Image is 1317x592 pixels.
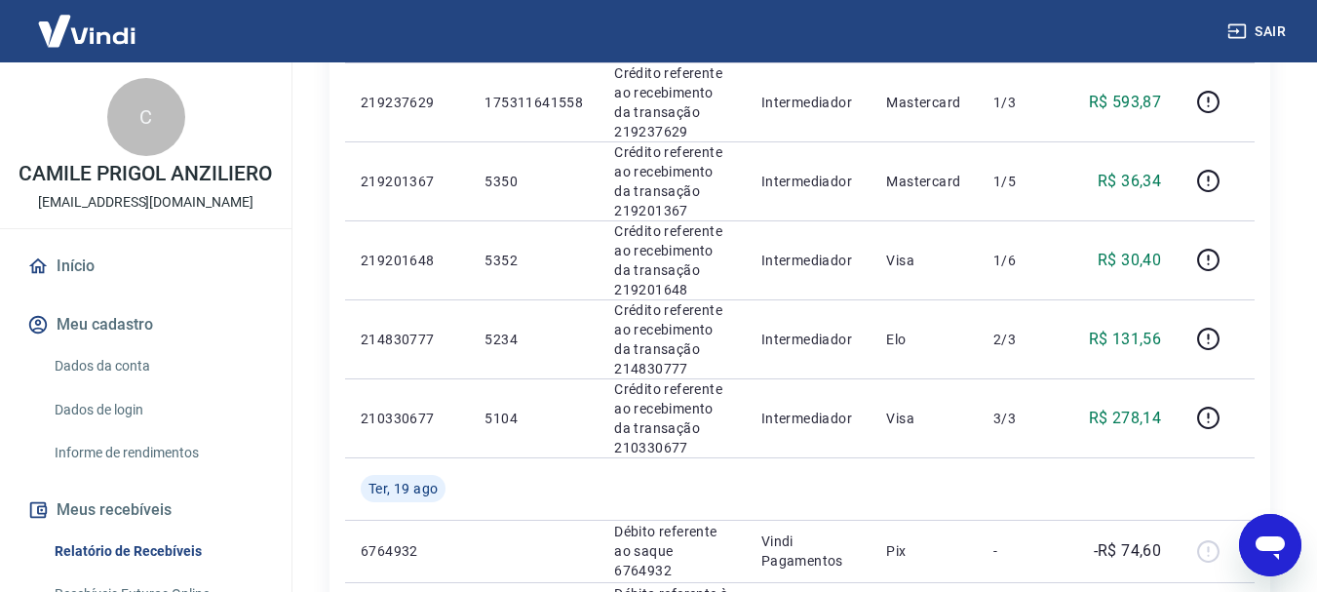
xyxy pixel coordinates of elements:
button: Meus recebíveis [23,489,268,532]
p: 3/3 [993,409,1051,428]
p: CAMILE PRIGOL ANZILIERO [19,164,273,184]
p: Vindi Pagamentos [761,532,856,571]
p: 219201648 [361,251,453,270]
p: Crédito referente ao recebimento da transação 214830777 [614,300,730,378]
a: Dados de login [47,390,268,430]
p: 1/3 [993,93,1051,112]
p: R$ 593,87 [1089,91,1162,114]
p: R$ 30,40 [1098,249,1161,272]
button: Meu cadastro [23,303,268,346]
p: -R$ 74,60 [1094,539,1162,563]
p: R$ 278,14 [1089,407,1162,430]
p: Intermediador [761,172,856,191]
p: 5352 [484,251,583,270]
p: Intermediador [761,93,856,112]
p: Crédito referente ao recebimento da transação 219237629 [614,63,730,141]
p: 210330677 [361,409,453,428]
p: 5104 [484,409,583,428]
p: Débito referente ao saque 6764932 [614,522,730,580]
a: Relatório de Recebíveis [47,532,268,572]
div: C [107,78,185,156]
a: Dados da conta [47,346,268,386]
p: R$ 36,34 [1098,170,1161,193]
p: 219237629 [361,93,453,112]
span: Ter, 19 ago [368,479,438,498]
p: 5350 [484,172,583,191]
p: R$ 131,56 [1089,328,1162,351]
p: Elo [886,330,962,349]
p: 6764932 [361,541,453,561]
a: Início [23,245,268,288]
p: Crédito referente ao recebimento da transação 219201648 [614,221,730,299]
p: Crédito referente ao recebimento da transação 219201367 [614,142,730,220]
p: Intermediador [761,330,856,349]
p: 2/3 [993,330,1051,349]
p: 1/6 [993,251,1051,270]
img: Vindi [23,1,150,60]
p: Mastercard [886,172,962,191]
p: Mastercard [886,93,962,112]
p: - [993,541,1051,561]
p: [EMAIL_ADDRESS][DOMAIN_NAME] [38,192,253,213]
p: Pix [886,541,962,561]
a: Informe de rendimentos [47,433,268,473]
p: 219201367 [361,172,453,191]
p: Intermediador [761,409,856,428]
p: 5234 [484,330,583,349]
p: 1/5 [993,172,1051,191]
p: Intermediador [761,251,856,270]
p: 175311641558 [484,93,583,112]
button: Sair [1223,14,1294,50]
p: 214830777 [361,330,453,349]
p: Visa [886,409,962,428]
iframe: Botão para abrir a janela de mensagens [1239,514,1301,576]
p: Crédito referente ao recebimento da transação 210330677 [614,379,730,457]
p: Visa [886,251,962,270]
